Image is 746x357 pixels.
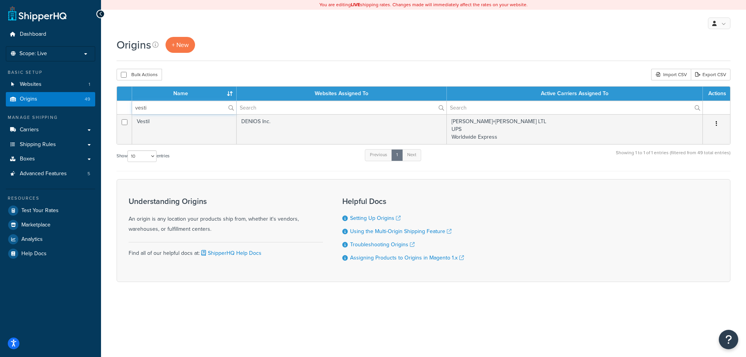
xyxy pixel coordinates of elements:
[20,127,39,133] span: Carriers
[350,254,464,262] a: Assigning Products to Origins in Magento 1.x
[6,152,95,166] a: Boxes
[8,6,66,21] a: ShipperHQ Home
[6,114,95,121] div: Manage Shipping
[350,214,401,222] a: Setting Up Origins
[200,249,261,257] a: ShipperHQ Help Docs
[616,148,730,165] div: Showing 1 to 1 of 1 entries (filtered from 49 total entries)
[117,69,162,80] button: Bulk Actions
[6,138,95,152] a: Shipping Rules
[6,232,95,246] a: Analytics
[703,87,730,101] th: Actions
[132,114,237,144] td: Vestil
[691,69,730,80] a: Export CSV
[89,81,90,88] span: 1
[402,149,421,161] a: Next
[172,40,189,49] span: + New
[719,330,738,349] button: Open Resource Center
[237,114,447,144] td: DENIOS Inc.
[6,27,95,42] a: Dashboard
[6,247,95,261] a: Help Docs
[20,96,37,103] span: Origins
[350,227,451,235] a: Using the Multi-Origin Shipping Feature
[85,96,90,103] span: 49
[21,207,59,214] span: Test Your Rates
[129,197,323,205] h3: Understanding Origins
[447,114,703,144] td: [PERSON_NAME]+[PERSON_NAME] LTL UPS Worldwide Express
[6,167,95,181] a: Advanced Features 5
[127,150,157,162] select: Showentries
[87,171,90,177] span: 5
[447,101,702,114] input: Search
[6,92,95,106] li: Origins
[391,149,403,161] a: 1
[6,69,95,76] div: Basic Setup
[132,101,236,114] input: Search
[365,149,392,161] a: Previous
[20,141,56,148] span: Shipping Rules
[237,87,447,101] th: Websites Assigned To
[6,167,95,181] li: Advanced Features
[447,87,703,101] th: Active Carriers Assigned To
[350,240,415,249] a: Troubleshooting Origins
[20,171,67,177] span: Advanced Features
[6,204,95,218] a: Test Your Rates
[6,218,95,232] a: Marketplace
[6,77,95,92] li: Websites
[21,222,51,228] span: Marketplace
[21,251,47,257] span: Help Docs
[21,236,43,243] span: Analytics
[20,156,35,162] span: Boxes
[117,37,151,52] h1: Origins
[166,37,195,53] a: + New
[651,69,691,80] div: Import CSV
[129,242,323,258] div: Find all of our helpful docs at:
[6,195,95,202] div: Resources
[6,77,95,92] a: Websites 1
[237,101,446,114] input: Search
[117,150,169,162] label: Show entries
[342,197,464,205] h3: Helpful Docs
[20,81,42,88] span: Websites
[6,92,95,106] a: Origins 49
[20,31,46,38] span: Dashboard
[129,197,323,234] div: An origin is any location your products ship from, whether it's vendors, warehouses, or fulfillme...
[351,1,360,8] b: LIVE
[19,51,47,57] span: Scope: Live
[132,87,237,101] th: Name : activate to sort column ascending
[6,123,95,137] a: Carriers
